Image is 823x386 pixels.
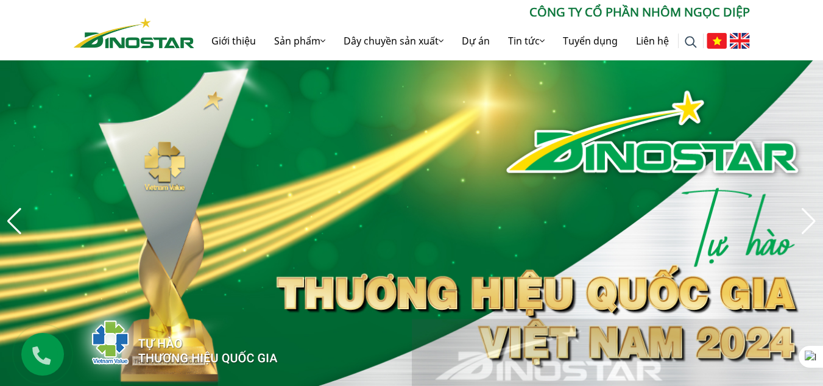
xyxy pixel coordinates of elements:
a: Nhôm Dinostar [74,15,194,48]
p: CÔNG TY CỔ PHẦN NHÔM NGỌC DIỆP [194,3,750,21]
div: Previous slide [6,208,23,235]
img: Tiếng Việt [707,33,727,49]
img: Nhôm Dinostar [74,18,194,48]
img: thqg [55,298,280,381]
a: Tin tức [499,21,554,60]
a: Dự án [453,21,499,60]
img: English [730,33,750,49]
img: search [685,36,697,48]
a: Liên hệ [627,21,678,60]
a: Sản phẩm [265,21,334,60]
a: Tuyển dụng [554,21,627,60]
a: Giới thiệu [202,21,265,60]
div: Next slide [800,208,817,235]
a: Dây chuyền sản xuất [334,21,453,60]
